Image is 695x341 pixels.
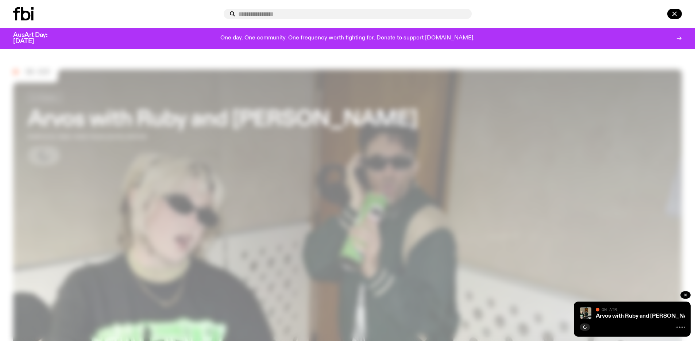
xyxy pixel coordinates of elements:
[602,307,617,312] span: On Air
[580,307,591,319] img: Ruby wears a Collarbones t shirt and pretends to play the DJ decks, Al sings into a pringles can....
[13,32,60,45] h3: AusArt Day: [DATE]
[220,35,475,42] p: One day. One community. One frequency worth fighting for. Donate to support [DOMAIN_NAME].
